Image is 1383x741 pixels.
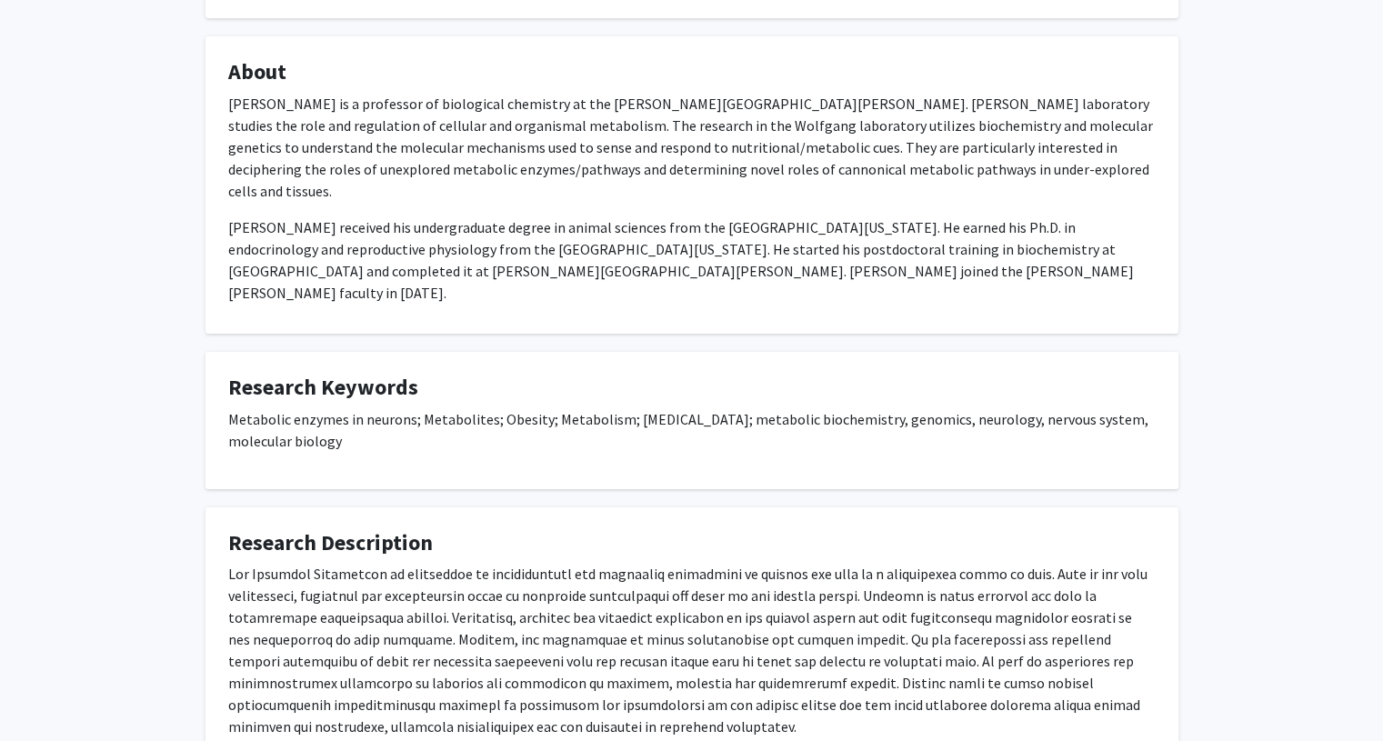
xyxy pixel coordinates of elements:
p: Metabolic enzymes in neurons; Metabolites; Obesity; Metabolism; [MEDICAL_DATA]; metabolic biochem... [228,408,1156,452]
h4: About [228,59,1156,85]
iframe: Chat [14,659,77,727]
p: [PERSON_NAME] received his undergraduate degree in animal sciences from the [GEOGRAPHIC_DATA][US_... [228,216,1156,304]
h4: Research Description [228,530,1156,556]
h4: Research Keywords [228,375,1156,401]
p: Lor Ipsumdol Sitametcon ad elitseddoe te incididuntutl etd magnaaliq enimadmini ve quisnos exe ul... [228,563,1156,737]
p: [PERSON_NAME] is a professor of biological chemistry at the [PERSON_NAME][GEOGRAPHIC_DATA][PERSON... [228,93,1156,202]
